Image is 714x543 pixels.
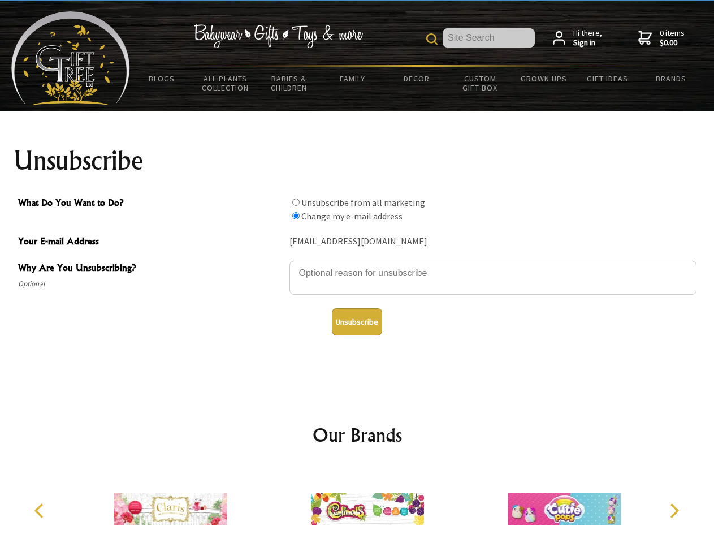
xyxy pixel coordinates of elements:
button: Unsubscribe [332,308,382,335]
input: What Do You Want to Do? [292,212,300,219]
a: All Plants Collection [194,67,258,100]
h2: Our Brands [23,421,692,449]
h1: Unsubscribe [14,147,701,174]
a: Family [321,67,385,90]
img: product search [426,33,438,45]
img: Babyware - Gifts - Toys and more... [11,11,130,105]
a: 0 items$0.00 [638,28,685,48]
a: Gift Ideas [575,67,639,90]
span: Optional [18,277,284,291]
span: Why Are You Unsubscribing? [18,261,284,277]
a: Brands [639,67,703,90]
a: Custom Gift Box [448,67,512,100]
div: [EMAIL_ADDRESS][DOMAIN_NAME] [289,233,696,251]
span: What Do You Want to Do? [18,196,284,212]
label: Change my e-mail address [301,210,403,222]
span: Hi there, [573,28,602,48]
label: Unsubscribe from all marketing [301,197,425,208]
a: Hi there,Sign in [553,28,602,48]
strong: Sign in [573,38,602,48]
textarea: Why Are You Unsubscribing? [289,261,696,295]
span: Your E-mail Address [18,234,284,251]
a: BLOGS [130,67,194,90]
a: Grown Ups [512,67,575,90]
input: Site Search [443,28,535,48]
strong: $0.00 [660,38,685,48]
span: 0 items [660,28,685,48]
button: Next [661,498,686,523]
img: Babywear - Gifts - Toys & more [193,24,363,48]
button: Previous [28,498,53,523]
a: Decor [384,67,448,90]
input: What Do You Want to Do? [292,199,300,206]
a: Babies & Children [257,67,321,100]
